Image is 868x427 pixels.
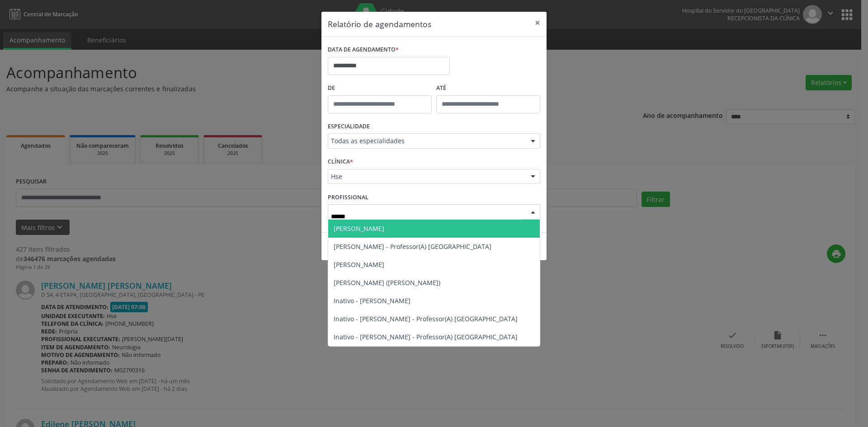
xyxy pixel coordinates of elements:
[331,172,522,181] span: Hse
[334,278,440,287] span: [PERSON_NAME] ([PERSON_NAME])
[328,155,353,169] label: CLÍNICA
[334,296,410,305] span: Inativo - [PERSON_NAME]
[436,81,540,95] label: ATÉ
[328,43,399,57] label: DATA DE AGENDAMENTO
[328,120,370,134] label: ESPECIALIDADE
[328,190,368,204] label: PROFISSIONAL
[334,260,384,269] span: [PERSON_NAME]
[334,333,518,341] span: Inativo - [PERSON_NAME] - Professor(A) [GEOGRAPHIC_DATA]
[334,242,491,251] span: [PERSON_NAME] - Professor(A) [GEOGRAPHIC_DATA]
[328,18,431,30] h5: Relatório de agendamentos
[328,81,432,95] label: De
[334,314,518,323] span: Inativo - [PERSON_NAME] - Professor(A) [GEOGRAPHIC_DATA]
[528,12,547,34] button: Close
[331,136,522,145] span: Todas as especialidades
[334,224,384,233] span: [PERSON_NAME]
